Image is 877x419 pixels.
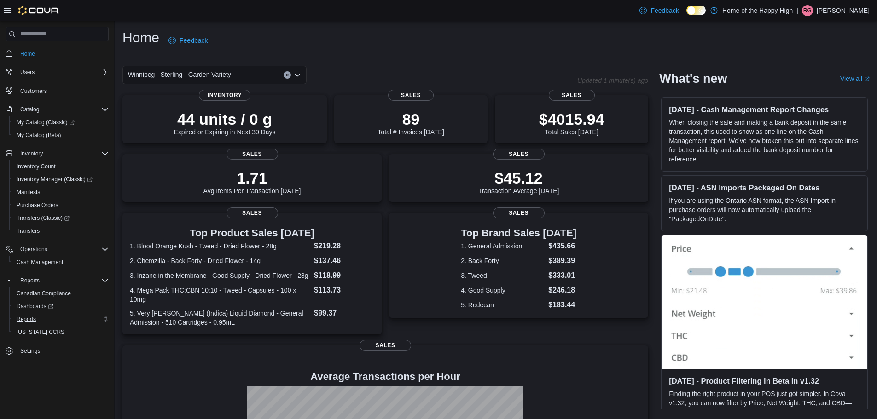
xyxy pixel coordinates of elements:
[13,161,59,172] a: Inventory Count
[17,345,109,356] span: Settings
[174,110,276,128] p: 44 units / 0 g
[2,344,112,357] button: Settings
[17,104,43,115] button: Catalog
[378,110,444,136] div: Total # Invoices [DATE]
[17,86,51,97] a: Customers
[13,212,73,224] a: Transfers (Classic)
[478,169,559,195] div: Transaction Average [DATE]
[13,314,40,325] a: Reports
[130,309,310,327] dt: 5. Very [PERSON_NAME] (Indica) Liquid Diamond - General Admission - 510 Cartridges - 0.95mL
[549,90,595,101] span: Sales
[203,169,301,187] p: 1.71
[17,290,71,297] span: Canadian Compliance
[360,340,411,351] span: Sales
[686,6,706,15] input: Dark Mode
[17,176,93,183] span: Inventory Manager (Classic)
[548,255,576,266] dd: $389.39
[18,6,59,15] img: Cova
[2,147,112,160] button: Inventory
[548,241,576,252] dd: $435.66
[17,244,109,255] span: Operations
[659,71,727,86] h2: What's new
[13,130,65,141] a: My Catalog (Beta)
[13,161,109,172] span: Inventory Count
[378,110,444,128] p: 89
[20,246,47,253] span: Operations
[577,77,648,84] p: Updated 1 minute(s) ago
[203,169,301,195] div: Avg Items Per Transaction [DATE]
[180,36,208,45] span: Feedback
[314,308,374,319] dd: $99.37
[17,316,36,323] span: Reports
[17,227,40,235] span: Transfers
[9,313,112,326] button: Reports
[669,183,860,192] h3: [DATE] - ASN Imports Packaged On Dates
[17,258,63,266] span: Cash Management
[17,104,109,115] span: Catalog
[20,277,40,284] span: Reports
[17,48,109,59] span: Home
[6,43,109,382] nav: Complex example
[130,256,310,265] dt: 2. Chemzilla - Back Forty - Dried Flower - 14g
[13,130,109,141] span: My Catalog (Beta)
[13,200,62,211] a: Purchase Orders
[20,69,35,76] span: Users
[9,300,112,313] a: Dashboards
[539,110,604,136] div: Total Sales [DATE]
[548,299,576,310] dd: $183.44
[2,243,112,256] button: Operations
[17,189,40,196] span: Manifests
[17,345,44,356] a: Settings
[13,301,109,312] span: Dashboards
[9,224,112,237] button: Transfers
[461,286,545,295] dt: 4. Good Supply
[636,1,682,20] a: Feedback
[548,270,576,281] dd: $333.01
[13,174,109,185] span: Inventory Manager (Classic)
[17,163,56,170] span: Inventory Count
[13,200,109,211] span: Purchase Orders
[2,47,112,60] button: Home
[17,119,75,126] span: My Catalog (Classic)
[13,327,109,338] span: Washington CCRS
[13,117,109,128] span: My Catalog (Classic)
[9,160,112,173] button: Inventory Count
[17,214,70,222] span: Transfers (Classic)
[13,288,109,299] span: Canadian Compliance
[20,150,43,157] span: Inventory
[17,275,109,286] span: Reports
[17,148,46,159] button: Inventory
[669,196,860,224] p: If you are using the Ontario ASN format, the ASN Import in purchase orders will now automatically...
[9,116,112,129] a: My Catalog (Classic)
[314,285,374,296] dd: $113.73
[13,327,68,338] a: [US_STATE] CCRS
[17,201,58,209] span: Purchase Orders
[493,207,545,218] span: Sales
[669,118,860,164] p: When closing the safe and making a bank deposit in the same transaction, this used to show as one...
[13,288,75,299] a: Canadian Compliance
[284,71,291,79] button: Clear input
[2,84,112,98] button: Customers
[13,314,109,325] span: Reports
[17,67,109,78] span: Users
[9,199,112,212] button: Purchase Orders
[13,212,109,224] span: Transfers (Classic)
[227,207,278,218] span: Sales
[17,148,109,159] span: Inventory
[314,255,374,266] dd: $137.46
[803,5,812,16] span: RG
[2,274,112,287] button: Reports
[13,225,43,236] a: Transfers
[17,85,109,97] span: Customers
[130,241,310,251] dt: 1. Blood Orange Kush - Tweed - Dried Flower - 28g
[13,187,44,198] a: Manifests
[165,31,211,50] a: Feedback
[17,132,61,139] span: My Catalog (Beta)
[17,48,39,59] a: Home
[9,256,112,269] button: Cash Management
[9,287,112,300] button: Canadian Compliance
[17,328,64,336] span: [US_STATE] CCRS
[2,66,112,79] button: Users
[461,300,545,310] dt: 5. Redecan
[461,241,545,251] dt: 1. General Admission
